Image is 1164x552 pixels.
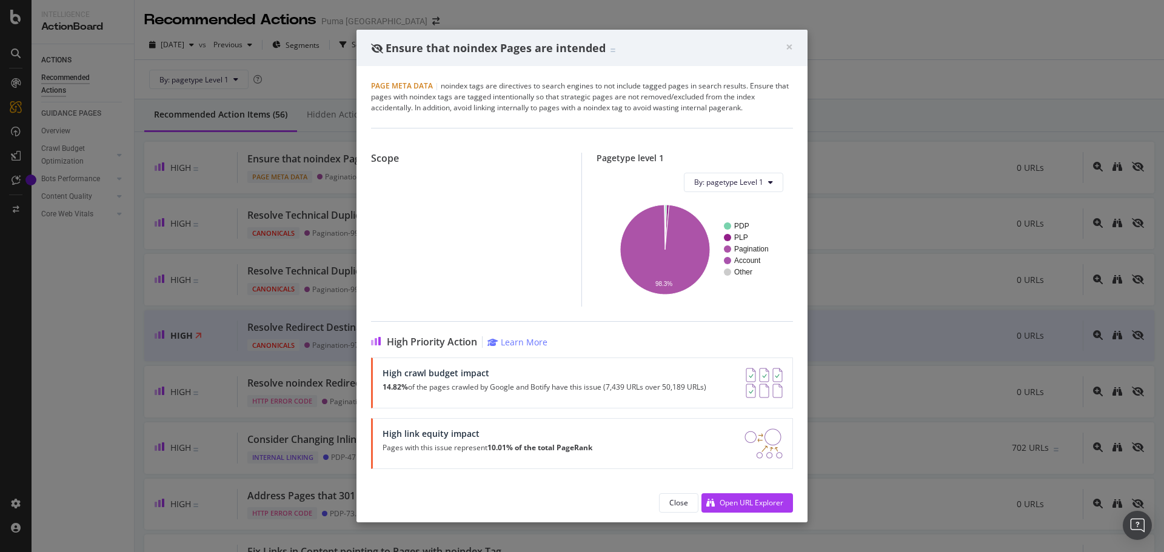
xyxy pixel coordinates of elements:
text: PLP [734,233,748,242]
div: Open URL Explorer [720,497,783,508]
span: × [786,38,793,55]
text: Account [734,256,761,265]
p: Pages with this issue represent [383,444,592,452]
svg: A chart. [606,202,783,297]
div: Close [669,497,688,508]
text: PDP [734,222,749,230]
p: of the pages crawled by Google and Botify have this issue (7,439 URLs over 50,189 URLs) [383,383,706,391]
div: Learn More [501,336,547,348]
div: High link equity impact [383,428,592,439]
strong: 10.01% of the total PageRank [487,442,592,453]
div: Open Intercom Messenger [1123,511,1152,540]
strong: 14.82% [383,382,408,392]
span: Ensure that noindex Pages are intended [386,41,606,55]
div: High crawl budget impact [383,368,706,378]
a: Learn More [487,336,547,348]
div: eye-slash [371,44,383,53]
img: Equal [610,48,615,52]
button: Close [659,493,698,513]
img: AY0oso9MOvYAAAAASUVORK5CYII= [746,368,783,398]
span: By: pagetype Level 1 [694,177,763,187]
span: High Priority Action [387,336,477,348]
text: 98.3% [655,281,672,287]
button: By: pagetype Level 1 [684,173,783,192]
button: Open URL Explorer [701,493,793,513]
img: DDxVyA23.png [744,428,783,459]
div: Pagetype level 1 [597,153,793,163]
span: | [435,81,439,91]
div: noindex tags are directives to search engines to not include tagged pages in search results. Ensu... [371,81,793,113]
text: Other [734,268,752,276]
text: Pagination [734,245,769,253]
span: Page Meta Data [371,81,433,91]
div: Scope [371,153,567,164]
